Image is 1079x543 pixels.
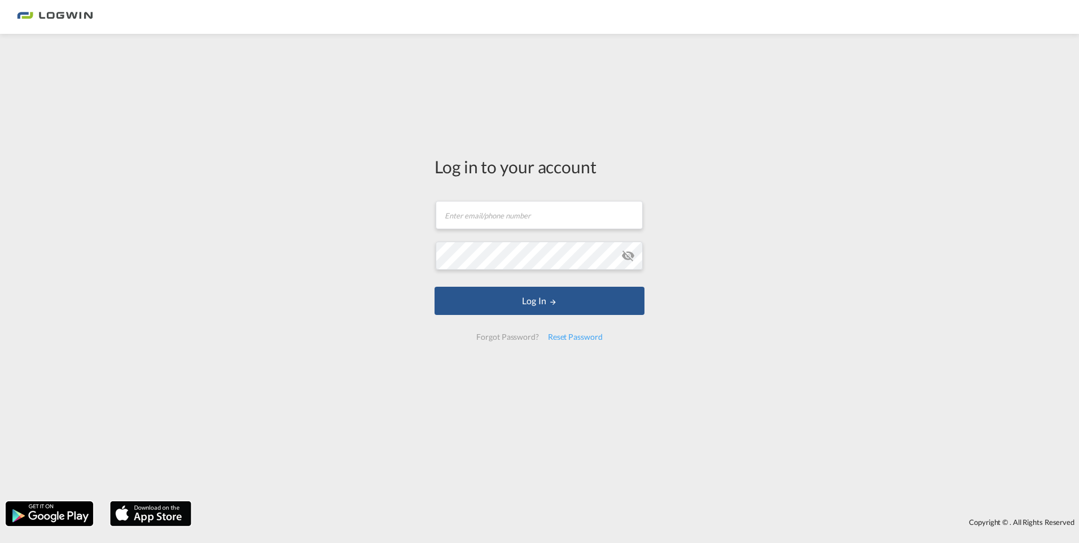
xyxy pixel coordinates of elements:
[435,155,644,178] div: Log in to your account
[435,287,644,315] button: LOGIN
[109,500,192,527] img: apple.png
[5,500,94,527] img: google.png
[621,249,635,262] md-icon: icon-eye-off
[472,327,543,347] div: Forgot Password?
[436,201,643,229] input: Enter email/phone number
[197,513,1079,532] div: Copyright © . All Rights Reserved
[543,327,607,347] div: Reset Password
[17,5,93,30] img: bc73a0e0d8c111efacd525e4c8ad7d32.png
